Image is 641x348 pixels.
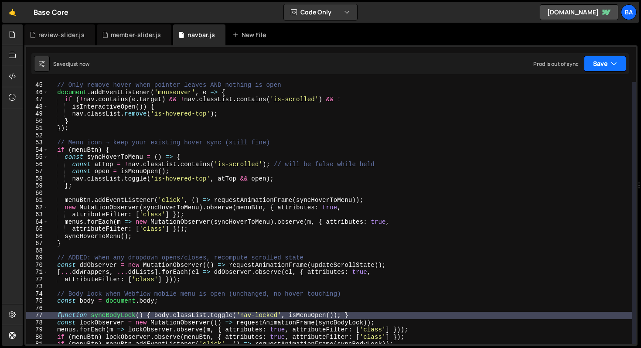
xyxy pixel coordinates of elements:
[26,269,48,276] div: 71
[26,211,48,218] div: 63
[533,60,579,68] div: Prod is out of sync
[26,161,48,168] div: 56
[38,31,85,39] div: review-slider.js
[26,96,48,103] div: 47
[26,283,48,290] div: 73
[26,190,48,197] div: 60
[26,312,48,319] div: 77
[26,297,48,305] div: 75
[53,60,89,68] div: Saved
[26,204,48,212] div: 62
[26,254,48,262] div: 69
[26,110,48,118] div: 49
[26,218,48,226] div: 64
[26,341,48,348] div: 81
[26,132,48,140] div: 52
[69,60,89,68] div: just now
[26,276,48,283] div: 72
[26,319,48,327] div: 78
[26,118,48,125] div: 50
[26,262,48,269] div: 70
[232,31,269,39] div: New File
[26,82,48,89] div: 45
[26,175,48,183] div: 58
[26,247,48,255] div: 68
[26,139,48,147] div: 53
[26,240,48,247] div: 67
[26,334,48,341] div: 80
[26,154,48,161] div: 55
[26,182,48,190] div: 59
[111,31,161,39] div: member-slider.js
[26,233,48,240] div: 66
[26,305,48,312] div: 76
[26,197,48,204] div: 61
[26,168,48,175] div: 57
[2,2,23,23] a: 🤙
[26,89,48,96] div: 46
[26,326,48,334] div: 79
[584,56,626,72] button: Save
[621,4,637,20] a: Ba
[26,147,48,154] div: 54
[26,125,48,132] div: 51
[34,7,68,17] div: Base Core
[284,4,357,20] button: Code Only
[26,225,48,233] div: 65
[26,290,48,298] div: 74
[540,4,618,20] a: [DOMAIN_NAME]
[26,103,48,111] div: 48
[188,31,215,39] div: navbar.js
